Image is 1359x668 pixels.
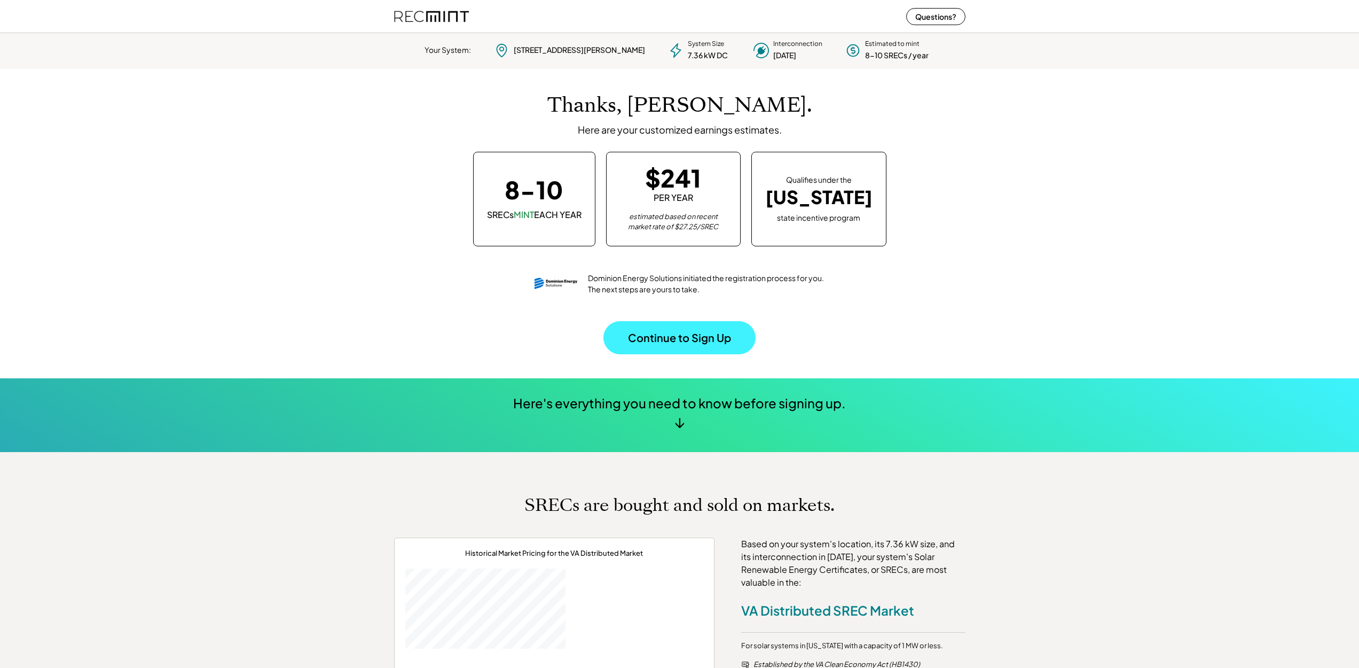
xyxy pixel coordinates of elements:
[765,187,873,208] div: [US_STATE]
[741,641,943,651] div: For solar systems in [US_STATE] with a capacity of 1 MW or less.
[620,212,727,232] div: estimated based on recent market rate of $27.25/SREC
[524,495,835,516] h1: SRECs are bought and sold on markets.
[773,40,822,49] div: Interconnection
[465,549,643,558] div: Historical Market Pricing for the VA Distributed Market
[674,414,685,430] div: ↓
[688,40,724,49] div: System Size
[514,209,534,220] font: MINT
[588,273,825,295] div: Dominion Energy Solutions initiated the registration process for you. The next steps are yours to...
[578,123,782,136] div: Here are your customized earnings estimates.
[514,45,645,56] div: [STREET_ADDRESS][PERSON_NAME]
[654,192,693,204] div: PER YEAR
[777,211,860,223] div: state incentive program
[773,50,796,61] div: [DATE]
[906,8,965,25] button: Questions?
[547,93,812,118] h1: Thanks, [PERSON_NAME].
[645,166,701,190] div: $241
[741,602,914,619] div: VA Distributed SREC Market
[865,40,920,49] div: Estimated to mint
[513,394,846,413] div: Here's everything you need to know before signing up.
[603,321,756,354] button: Continue to Sign Up
[688,50,728,61] div: 7.36 kW DC
[786,175,852,185] div: Qualifies under the
[865,50,929,61] div: 8-10 SRECs / year
[505,177,563,201] div: 8-10
[394,2,469,30] img: recmint-logotype%403x%20%281%29.jpeg
[487,209,582,221] div: SRECs EACH YEAR
[741,538,965,589] div: Based on your system's location, its 7.36 kW size, and its interconnection in [DATE], your system...
[425,45,471,56] div: Your System:
[535,262,577,305] img: dominion-energy-solutions.svg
